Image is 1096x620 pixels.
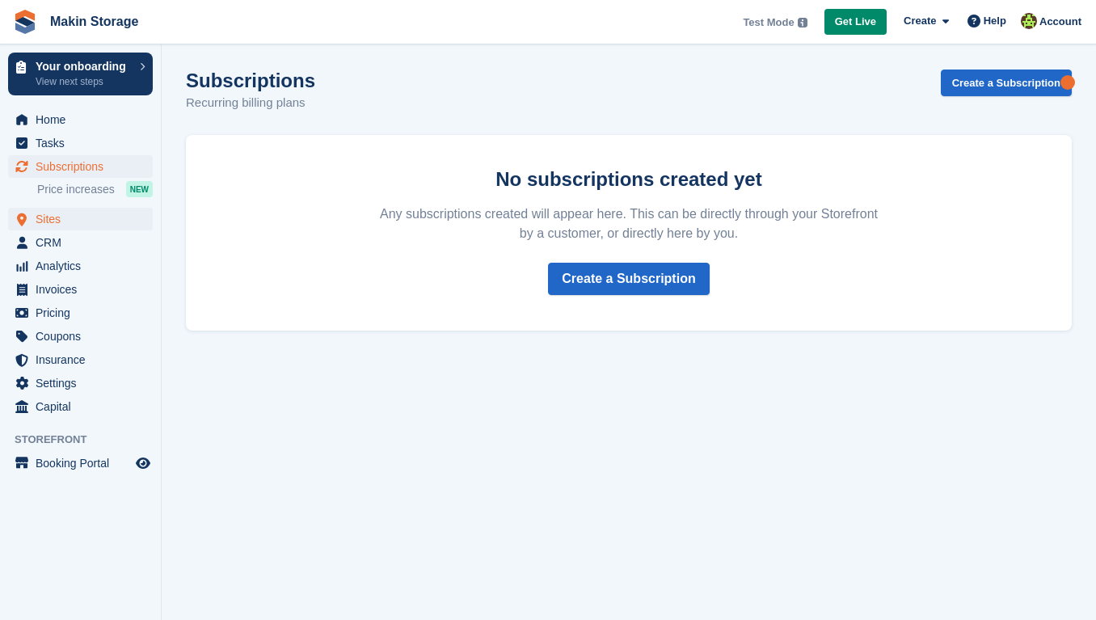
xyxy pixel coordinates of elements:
[36,372,133,394] span: Settings
[548,263,709,295] a: Create a Subscription
[8,155,153,178] a: menu
[36,302,133,324] span: Pricing
[186,70,315,91] h1: Subscriptions
[8,395,153,418] a: menu
[36,61,132,72] p: Your onboarding
[904,13,936,29] span: Create
[373,205,884,243] p: Any subscriptions created will appear here. This can be directly through your Storefront by a cus...
[36,155,133,178] span: Subscriptions
[186,94,315,112] p: Recurring billing plans
[1021,13,1037,29] img: Makin Storage Team
[36,325,133,348] span: Coupons
[126,181,153,197] div: NEW
[37,182,115,197] span: Price increases
[36,452,133,474] span: Booking Portal
[835,14,876,30] span: Get Live
[44,8,145,35] a: Makin Storage
[15,432,161,448] span: Storefront
[36,255,133,277] span: Analytics
[8,452,153,474] a: menu
[743,15,794,31] span: Test Mode
[8,372,153,394] a: menu
[8,302,153,324] a: menu
[36,395,133,418] span: Capital
[8,325,153,348] a: menu
[36,108,133,131] span: Home
[8,53,153,95] a: Your onboarding View next steps
[8,278,153,301] a: menu
[36,231,133,254] span: CRM
[8,348,153,371] a: menu
[36,208,133,230] span: Sites
[36,278,133,301] span: Invoices
[36,74,132,89] p: View next steps
[1060,75,1075,90] div: Tooltip anchor
[941,70,1072,96] a: Create a Subscription
[495,168,761,190] strong: No subscriptions created yet
[36,132,133,154] span: Tasks
[13,10,37,34] img: stora-icon-8386f47178a22dfd0bd8f6a31ec36ba5ce8667c1dd55bd0f319d3a0aa187defe.svg
[8,132,153,154] a: menu
[824,9,887,36] a: Get Live
[8,231,153,254] a: menu
[8,208,153,230] a: menu
[133,453,153,473] a: Preview store
[1039,14,1081,30] span: Account
[36,348,133,371] span: Insurance
[798,18,807,27] img: icon-info-grey-7440780725fd019a000dd9b08b2336e03edf1995a4989e88bcd33f0948082b44.svg
[37,180,153,198] a: Price increases NEW
[8,108,153,131] a: menu
[984,13,1006,29] span: Help
[8,255,153,277] a: menu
